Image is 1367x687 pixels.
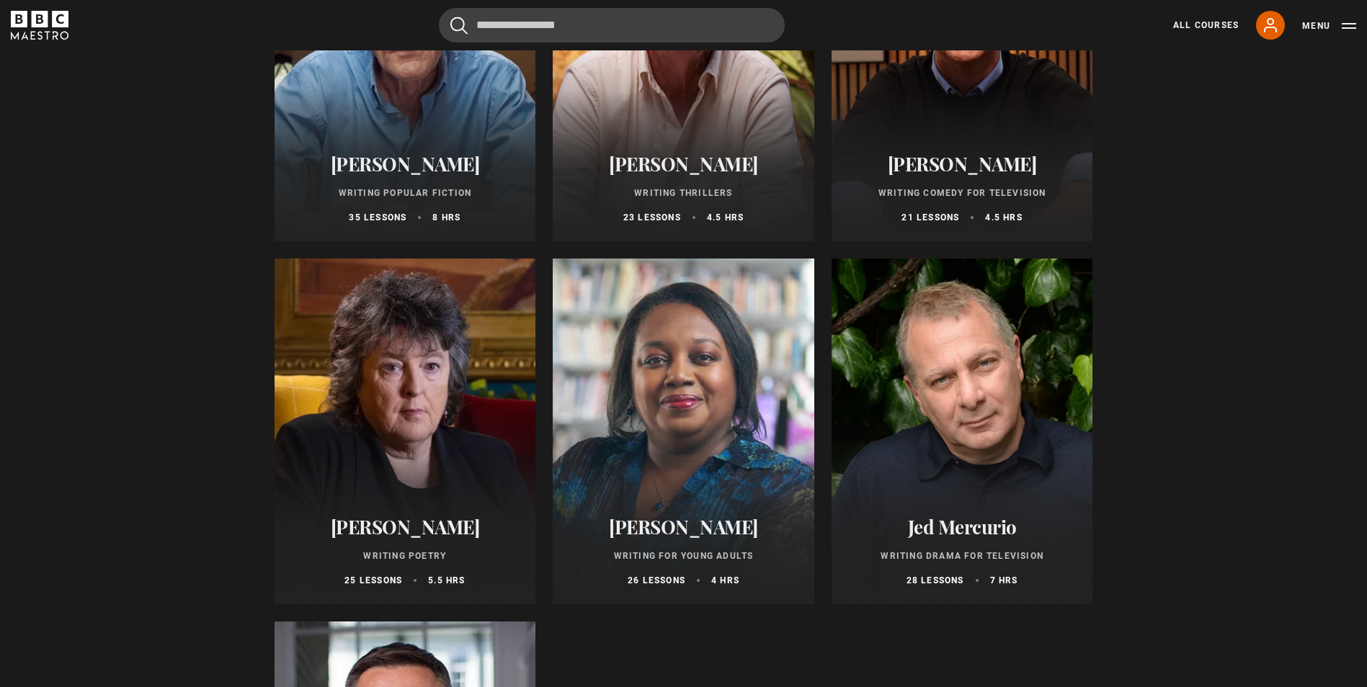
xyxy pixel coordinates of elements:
[553,259,814,604] a: [PERSON_NAME] Writing for Young Adults 26 lessons 4 hrs
[292,153,519,175] h2: [PERSON_NAME]
[292,549,519,562] p: Writing Poetry
[450,17,468,35] button: Submit the search query
[628,574,685,587] p: 26 lessons
[439,8,785,42] input: Search
[990,574,1018,587] p: 7 hrs
[849,549,1076,562] p: Writing Drama for Television
[849,153,1076,175] h2: [PERSON_NAME]
[570,549,797,562] p: Writing for Young Adults
[570,153,797,175] h2: [PERSON_NAME]
[570,187,797,199] p: Writing Thrillers
[907,574,964,587] p: 28 lessons
[570,516,797,538] h2: [PERSON_NAME]
[1173,19,1239,32] a: All Courses
[432,211,460,224] p: 8 hrs
[707,211,744,224] p: 4.5 hrs
[11,11,68,40] svg: BBC Maestro
[275,259,536,604] a: [PERSON_NAME] Writing Poetry 25 lessons 5.5 hrs
[849,516,1076,538] h2: Jed Mercurio
[901,211,959,224] p: 21 lessons
[623,211,681,224] p: 23 lessons
[849,187,1076,199] p: Writing Comedy for Television
[832,259,1093,604] a: Jed Mercurio Writing Drama for Television 28 lessons 7 hrs
[711,574,739,587] p: 4 hrs
[292,187,519,199] p: Writing Popular Fiction
[349,211,406,224] p: 35 lessons
[1302,19,1356,33] button: Toggle navigation
[985,211,1022,224] p: 4.5 hrs
[344,574,402,587] p: 25 lessons
[292,516,519,538] h2: [PERSON_NAME]
[428,574,465,587] p: 5.5 hrs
